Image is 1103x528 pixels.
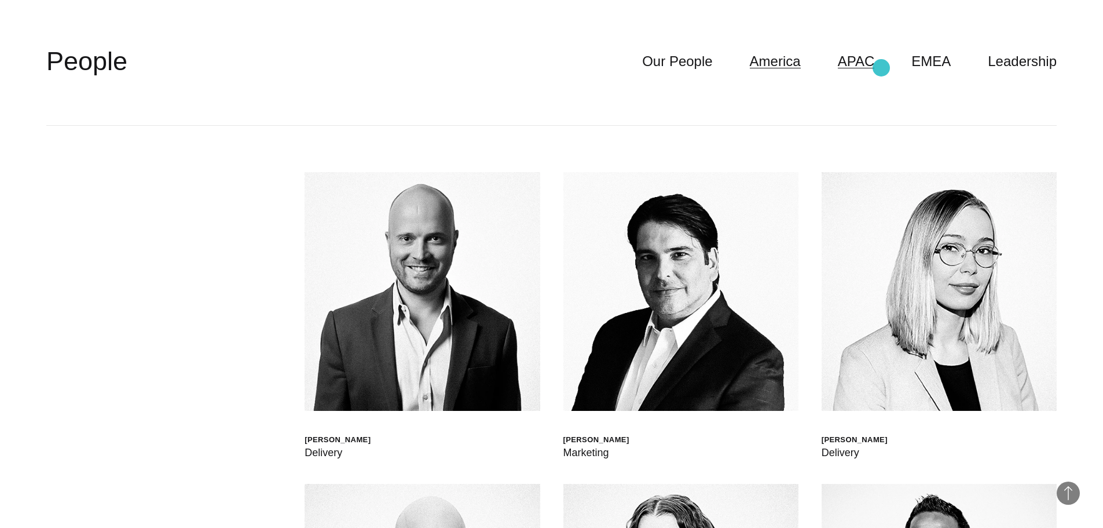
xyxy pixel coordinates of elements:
[822,445,888,461] div: Delivery
[305,435,371,445] div: [PERSON_NAME]
[563,172,798,411] img: Mauricio Sauma
[305,172,540,411] img: Nick Piper
[988,50,1057,72] a: Leadership
[563,435,629,445] div: [PERSON_NAME]
[563,445,629,461] div: Marketing
[838,50,875,72] a: APAC
[822,172,1057,411] img: Walt Drkula
[822,435,888,445] div: [PERSON_NAME]
[750,50,801,72] a: America
[642,50,712,72] a: Our People
[46,44,127,79] h2: People
[1057,482,1080,505] button: Back to Top
[911,50,951,72] a: EMEA
[305,445,371,461] div: Delivery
